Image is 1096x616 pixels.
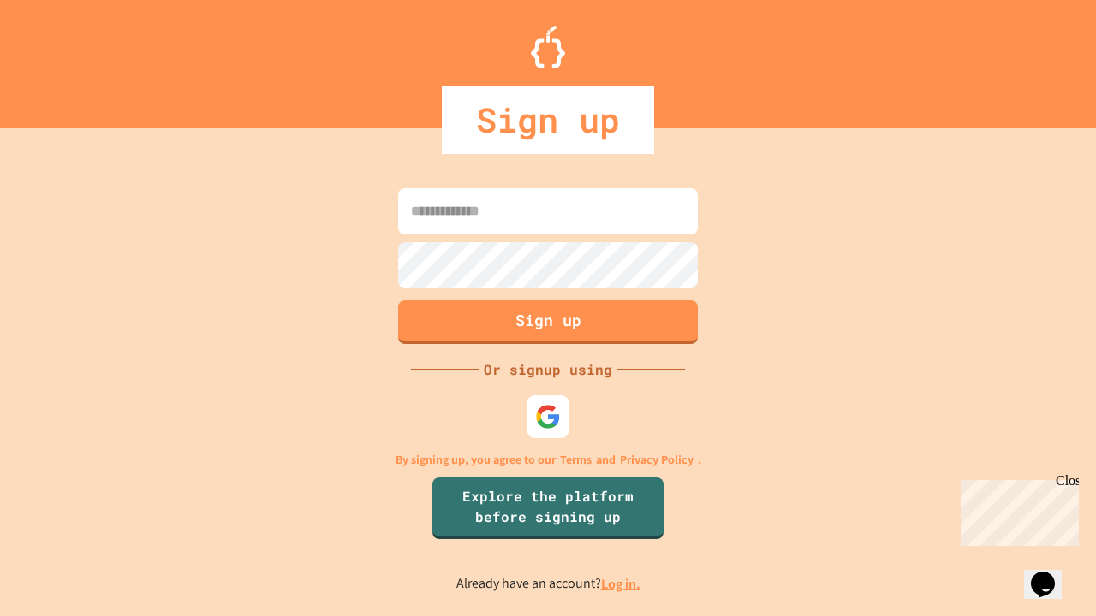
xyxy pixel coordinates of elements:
[7,7,118,109] div: Chat with us now!Close
[432,477,664,539] a: Explore the platform before signing up
[535,404,561,429] img: google-icon.svg
[456,573,640,595] p: Already have an account?
[442,86,654,154] div: Sign up
[620,451,694,469] a: Privacy Policy
[954,473,1079,546] iframe: chat widget
[1024,548,1079,599] iframe: chat widget
[479,359,616,380] div: Or signup using
[398,300,698,344] button: Sign up
[531,26,565,68] img: Logo.svg
[601,575,640,593] a: Log in.
[560,451,592,469] a: Terms
[396,451,701,469] p: By signing up, you agree to our and .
